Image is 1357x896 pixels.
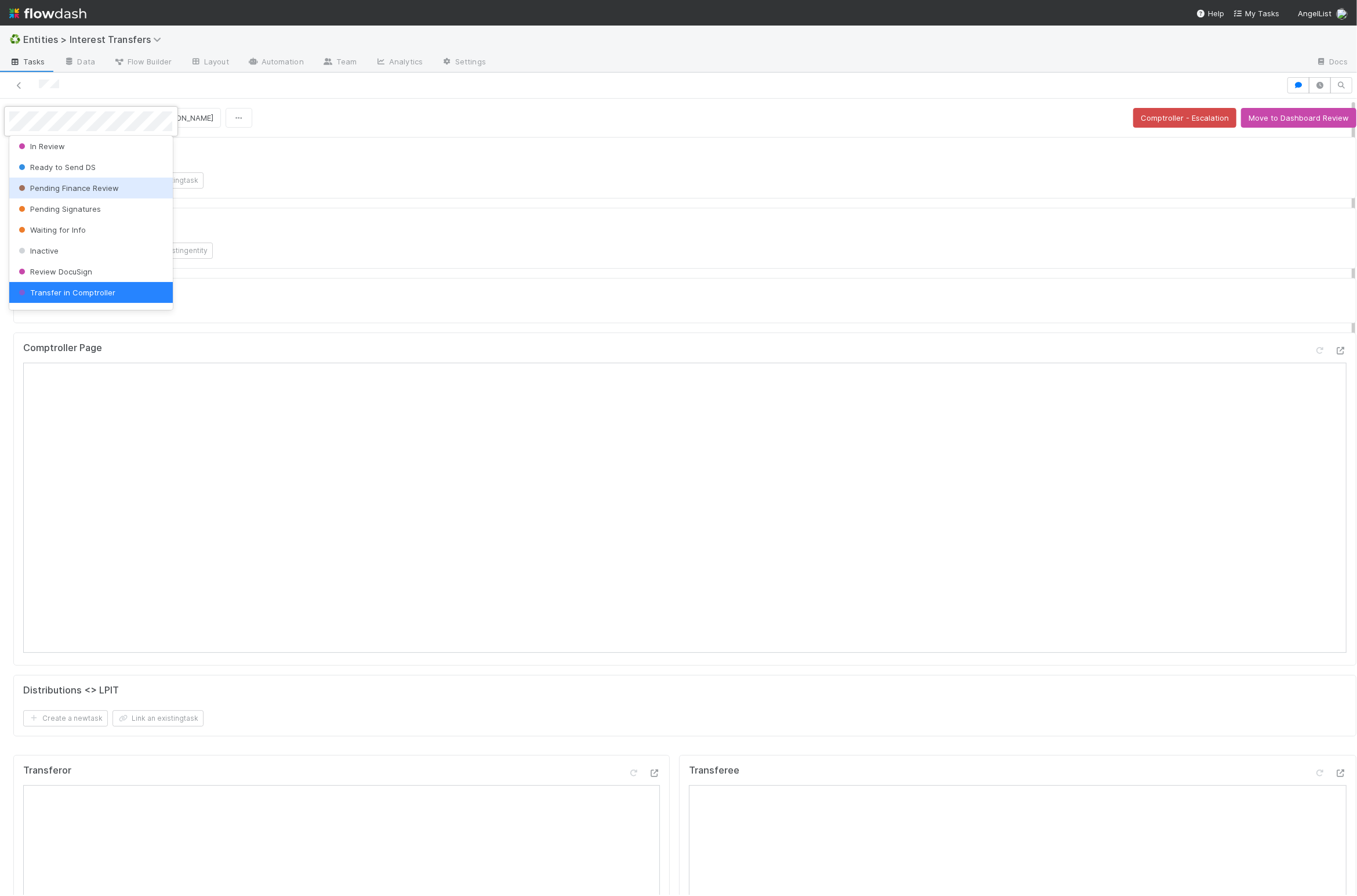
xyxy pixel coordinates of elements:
span: Waiting for Info [16,225,86,234]
span: Transfer Complete [16,309,99,318]
span: Inactive [16,246,59,255]
span: In Review [16,142,65,151]
span: Review DocuSign [16,267,92,276]
span: Pending Signatures [16,204,101,214]
span: Ready to Send DS [16,162,96,172]
span: Pending Finance Review [16,183,119,193]
span: Transfer in Comptroller [16,288,115,297]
